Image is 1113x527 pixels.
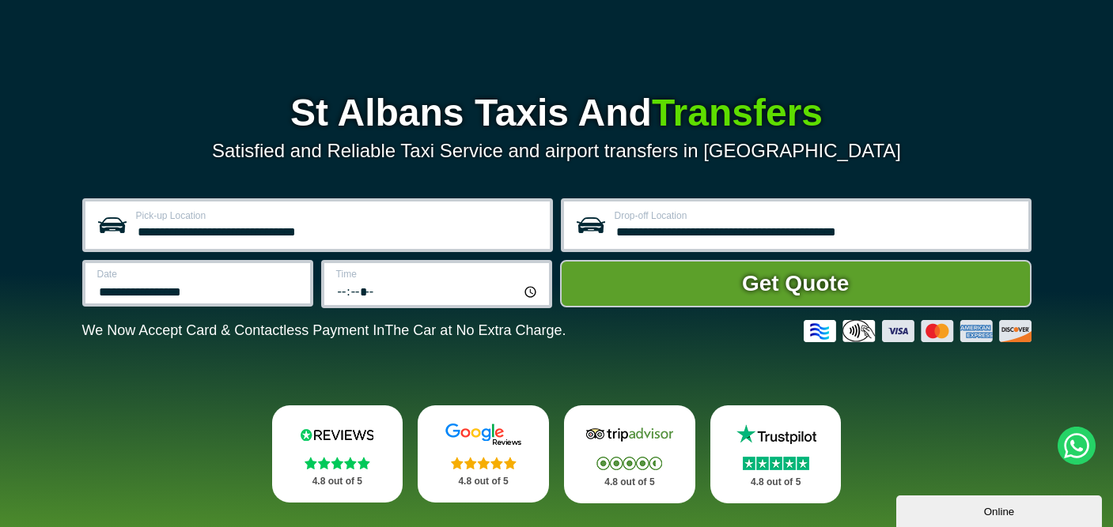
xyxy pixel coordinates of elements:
a: Tripadvisor Stars 4.8 out of 5 [564,405,695,503]
img: Tripadvisor [582,423,677,446]
img: Google [436,423,531,446]
label: Drop-off Location [615,211,1019,220]
span: The Car at No Extra Charge. [384,322,566,338]
p: Satisfied and Reliable Taxi Service and airport transfers in [GEOGRAPHIC_DATA] [82,140,1032,162]
img: Stars [451,457,517,469]
label: Pick-up Location [136,211,540,220]
a: Trustpilot Stars 4.8 out of 5 [710,405,842,503]
a: Google Stars 4.8 out of 5 [418,405,549,503]
img: Stars [743,457,809,470]
img: Trustpilot [729,423,823,446]
iframe: chat widget [896,492,1105,527]
p: 4.8 out of 5 [728,472,824,492]
span: Transfers [652,92,823,134]
img: Stars [596,457,662,470]
p: 4.8 out of 5 [435,472,532,491]
p: 4.8 out of 5 [290,472,386,491]
img: Stars [305,457,370,469]
a: Reviews.io Stars 4.8 out of 5 [272,405,403,503]
button: Get Quote [560,260,1032,307]
label: Time [336,269,539,279]
img: Credit And Debit Cards [804,320,1032,342]
p: We Now Accept Card & Contactless Payment In [82,322,566,339]
label: Date [97,269,301,279]
h1: St Albans Taxis And [82,94,1032,132]
p: 4.8 out of 5 [581,472,678,492]
img: Reviews.io [290,423,384,446]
